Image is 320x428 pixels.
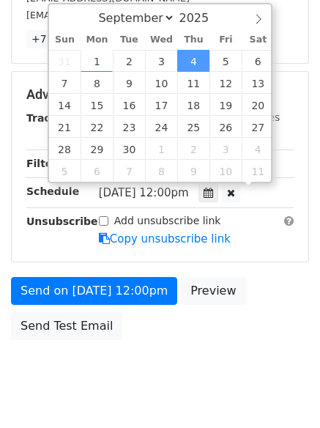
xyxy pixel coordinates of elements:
[26,10,190,21] small: [EMAIL_ADDRESS][DOMAIN_NAME]
[81,116,113,138] span: September 22, 2025
[242,35,274,45] span: Sat
[81,138,113,160] span: September 29, 2025
[145,72,177,94] span: September 10, 2025
[81,35,113,45] span: Mon
[242,72,274,94] span: September 13, 2025
[209,94,242,116] span: September 19, 2025
[113,72,145,94] span: September 9, 2025
[242,160,274,182] span: October 11, 2025
[177,160,209,182] span: October 9, 2025
[209,35,242,45] span: Fri
[145,94,177,116] span: September 17, 2025
[114,213,221,229] label: Add unsubscribe link
[242,94,274,116] span: September 20, 2025
[81,94,113,116] span: September 15, 2025
[49,138,81,160] span: September 28, 2025
[145,160,177,182] span: October 8, 2025
[247,358,320,428] iframe: Chat Widget
[113,116,145,138] span: September 23, 2025
[26,112,75,124] strong: Tracking
[145,50,177,72] span: September 3, 2025
[145,138,177,160] span: October 1, 2025
[26,185,79,197] strong: Schedule
[242,50,274,72] span: September 6, 2025
[113,138,145,160] span: September 30, 2025
[49,35,81,45] span: Sun
[242,116,274,138] span: September 27, 2025
[209,138,242,160] span: October 3, 2025
[49,50,81,72] span: August 31, 2025
[113,50,145,72] span: September 2, 2025
[209,72,242,94] span: September 12, 2025
[99,186,189,199] span: [DATE] 12:00pm
[175,11,228,25] input: Year
[49,116,81,138] span: September 21, 2025
[177,94,209,116] span: September 18, 2025
[145,116,177,138] span: September 24, 2025
[99,232,231,246] a: Copy unsubscribe link
[49,72,81,94] span: September 7, 2025
[81,160,113,182] span: October 6, 2025
[209,50,242,72] span: September 5, 2025
[177,50,209,72] span: September 4, 2025
[26,215,98,227] strong: Unsubscribe
[113,94,145,116] span: September 16, 2025
[26,30,81,48] a: +7 more
[11,277,177,305] a: Send on [DATE] 12:00pm
[26,86,294,103] h5: Advanced
[145,35,177,45] span: Wed
[177,138,209,160] span: October 2, 2025
[113,35,145,45] span: Tue
[49,160,81,182] span: October 5, 2025
[113,160,145,182] span: October 7, 2025
[209,160,242,182] span: October 10, 2025
[49,94,81,116] span: September 14, 2025
[177,35,209,45] span: Thu
[177,72,209,94] span: September 11, 2025
[242,138,274,160] span: October 4, 2025
[209,116,242,138] span: September 26, 2025
[177,116,209,138] span: September 25, 2025
[26,158,64,169] strong: Filters
[181,277,245,305] a: Preview
[81,50,113,72] span: September 1, 2025
[81,72,113,94] span: September 8, 2025
[11,312,122,340] a: Send Test Email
